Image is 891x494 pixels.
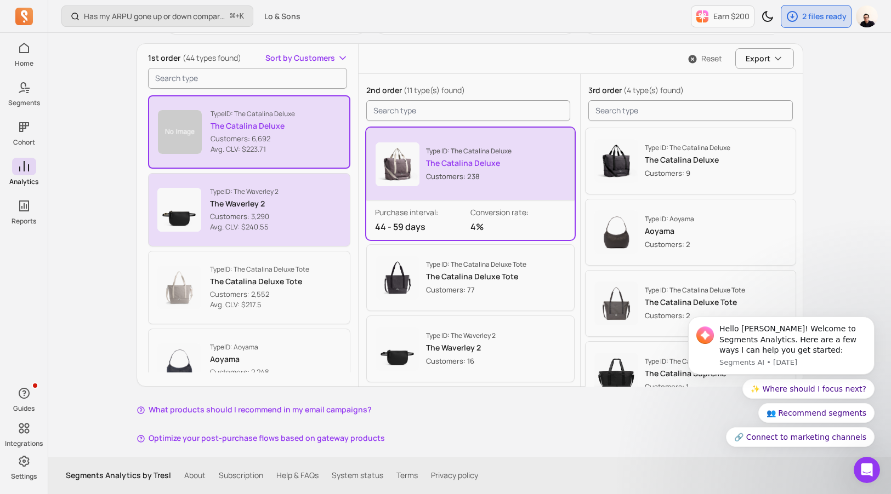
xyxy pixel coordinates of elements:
[183,53,241,63] span: (44 types found)
[210,276,309,287] p: The Catalina Deluxe Tote
[470,207,566,218] p: Conversion rate:
[366,315,575,382] button: Product imageType ID: The Waverley 2The Waverley 2Customers: 16
[585,341,796,408] button: Product imageType ID: The Catalina SupremeThe Catalina SupremeCustomers: 1
[211,144,295,155] p: Avg. CLV: $223.71
[426,331,496,340] p: Type ID: The Waverley 2
[645,357,737,366] p: Type ID: The Catalina Supreme
[645,143,730,152] p: Type ID: The Catalina Deluxe
[219,470,263,481] a: Subscription
[594,139,638,183] img: Product image
[230,10,244,22] span: +
[645,368,737,379] p: The Catalina Supreme
[12,217,36,226] p: Reports
[210,198,279,209] p: The Waverley 2
[11,472,37,481] p: Settings
[366,85,570,96] p: 2nd order
[230,10,236,24] kbd: ⌘
[184,470,206,481] a: About
[691,5,754,27] button: Earn $200
[585,199,796,266] button: Product imageType ID: AoyamaAoyamaCustomers: 2
[672,232,891,464] iframe: Intercom notifications message
[854,457,880,483] iframe: Intercom live chat
[781,5,852,28] button: 2 files ready
[332,470,383,481] a: System status
[585,270,796,337] button: Product imageType ID: The Catalina Deluxe ToteThe Catalina Deluxe ToteCustomers: 2
[426,284,526,295] p: Customers: 77
[148,95,351,169] button: TypeID: The Catalina DeluxeThe Catalina DeluxeCustomers: 6,692Avg. CLV: $223.71
[366,128,575,200] button: Product imageType ID: The Catalina DeluxeThe Catalina DeluxeCustomers: 238
[15,59,33,68] p: Home
[210,222,279,233] p: Avg. CLV: $240.55
[404,85,465,95] span: (11 type(s) found)
[157,188,201,232] img: Product image
[713,11,750,22] p: Earn $200
[426,342,496,353] p: The Waverley 2
[366,100,570,121] input: search product
[426,158,512,169] p: The Catalina Deluxe
[375,207,470,218] p: Purchase interval:
[211,120,295,131] p: The Catalina Deluxe
[210,367,269,378] p: Customers: 2,248
[148,173,351,246] button: TypeID: The Waverley 2The Waverley 2Customers: 3,290Avg. CLV: $240.55
[645,168,730,179] p: Customers: 9
[588,85,793,96] p: 3rd order
[210,289,309,300] p: Customers: 2,552
[594,210,638,254] img: Product image
[137,404,372,415] button: What products should I recommend in my email campaigns?
[12,382,36,415] button: Guides
[623,85,684,95] span: (4 type(s) found)
[645,226,694,237] p: Aoyama
[426,271,526,282] p: The Catalina Deluxe Tote
[211,110,295,118] p: Type ID: The Catalina Deluxe
[376,142,419,186] img: Product image
[645,286,745,295] p: Type ID: The Catalina Deluxe Tote
[137,433,385,444] button: Optimize your post-purchase flows based on gateway products
[757,5,779,27] button: Toggle dark mode
[210,211,279,222] p: Customers: 3,290
[645,215,694,223] p: Type ID: Aoyama
[856,5,878,27] img: avatar
[594,353,638,397] img: Product image
[746,53,770,64] span: Export
[396,470,418,481] a: Terms
[8,99,40,107] p: Segments
[645,310,745,321] p: Customers: 2
[645,297,745,308] p: The Catalina Deluxe Tote
[426,147,512,156] p: Type ID: The Catalina Deluxe
[61,5,253,27] button: Has my ARPU gone up or down compared to last month or last year?⌘+K
[264,11,300,22] span: Lo & Sons
[5,439,43,448] p: Integrations
[211,134,295,145] p: Customers: 6,692
[645,381,737,392] p: Customers: 1
[431,470,478,481] a: Privacy policy
[66,470,171,481] p: Segments Analytics by Tresl
[735,48,794,69] button: Export
[588,100,793,121] input: search product
[9,177,38,186] p: Analytics
[13,404,35,413] p: Guides
[240,12,244,21] kbd: K
[366,244,575,311] button: Product imageType ID: The Catalina Deluxe ToteThe Catalina Deluxe ToteCustomers: 77
[157,266,201,309] img: Product image
[157,343,201,387] img: Product image
[148,68,348,89] input: search product
[148,53,241,64] p: 1st order
[265,53,348,64] button: Sort by Customers
[426,355,496,366] p: Customers: 16
[148,251,351,324] button: TypeID: The Catalina Deluxe ToteThe Catalina Deluxe ToteCustomers: 2,552Avg. CLV: $217.5
[375,220,470,233] p: 44 - 59 days
[585,128,796,194] button: Product imageType ID: The Catalina DeluxeThe Catalina DeluxeCustomers: 9
[276,470,319,481] a: Help & FAQs
[470,220,566,233] p: 4%
[265,53,335,64] span: Sort by Customers
[426,171,512,182] p: Customers: 238
[645,239,694,250] p: Customers: 2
